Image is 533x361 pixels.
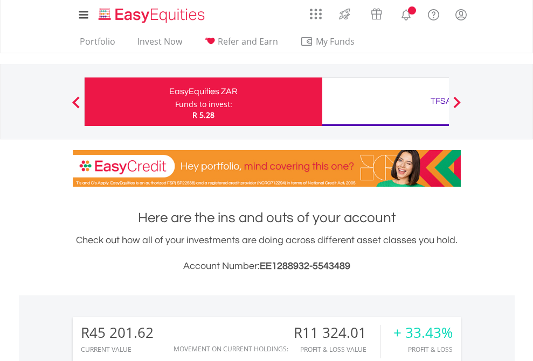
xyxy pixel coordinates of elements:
div: R45 201.62 [81,325,154,341]
a: Portfolio [75,36,120,53]
button: Previous [65,102,87,112]
span: My Funds [300,34,371,48]
div: R11 324.01 [294,325,380,341]
img: vouchers-v2.svg [368,5,385,23]
span: Refer and Earn [218,36,278,47]
h1: Here are the ins and outs of your account [73,208,461,228]
div: Funds to invest: [175,99,232,110]
a: FAQ's and Support [420,3,447,24]
a: Notifications [392,3,420,24]
div: Check out how all of your investments are doing across different asset classes you hold. [73,233,461,274]
img: grid-menu-icon.svg [310,8,322,20]
div: Profit & Loss Value [294,346,380,353]
img: EasyEquities_Logo.png [96,6,209,24]
div: EasyEquities ZAR [91,84,316,99]
a: Vouchers [361,3,392,23]
a: My Profile [447,3,475,26]
img: EasyCredit Promotion Banner [73,150,461,187]
a: Home page [94,3,209,24]
a: Refer and Earn [200,36,282,53]
div: Movement on Current Holdings: [174,345,288,352]
h3: Account Number: [73,259,461,274]
div: Profit & Loss [393,346,453,353]
a: Invest Now [133,36,186,53]
span: R 5.28 [192,110,214,120]
div: + 33.43% [393,325,453,341]
img: thrive-v2.svg [336,5,354,23]
span: EE1288932-5543489 [260,261,350,271]
div: CURRENT VALUE [81,346,154,353]
a: AppsGrid [303,3,329,20]
button: Next [446,102,468,112]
